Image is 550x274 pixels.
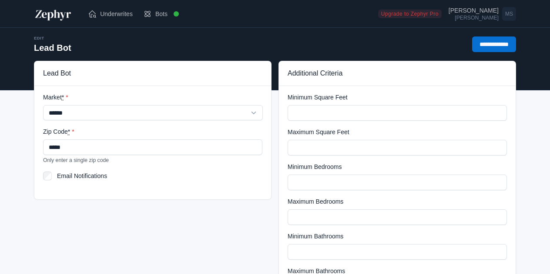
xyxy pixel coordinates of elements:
a: Underwrites [83,5,138,23]
span: MS [502,7,516,21]
abbr: required [62,94,64,101]
a: Upgrade to Zephyr Pro [378,10,442,18]
img: Zephyr Logo [34,7,72,21]
abbr: required [68,128,70,135]
h2: Lead Bot [34,42,71,54]
h3: Additional Criteria [288,68,342,79]
label: Email Notifications [57,172,262,180]
label: Minimum Bedrooms [288,162,507,171]
span: Bots [155,10,168,18]
label: Maximum Square Feet [288,128,507,136]
div: Edit [34,35,71,42]
span: Underwrites [100,10,133,18]
label: Zip Code [43,127,262,136]
label: Maximum Bedrooms [288,197,507,206]
div: [PERSON_NAME] [449,15,499,20]
a: Bots [138,2,190,26]
div: [PERSON_NAME] [449,7,499,13]
label: Minimum Bathrooms [288,232,507,241]
a: Open user menu [449,5,516,23]
div: Only enter a single zip code [43,157,262,165]
label: Minimum Square Feet [288,93,507,102]
label: Market [43,93,262,102]
h3: Lead Bot [43,68,71,79]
